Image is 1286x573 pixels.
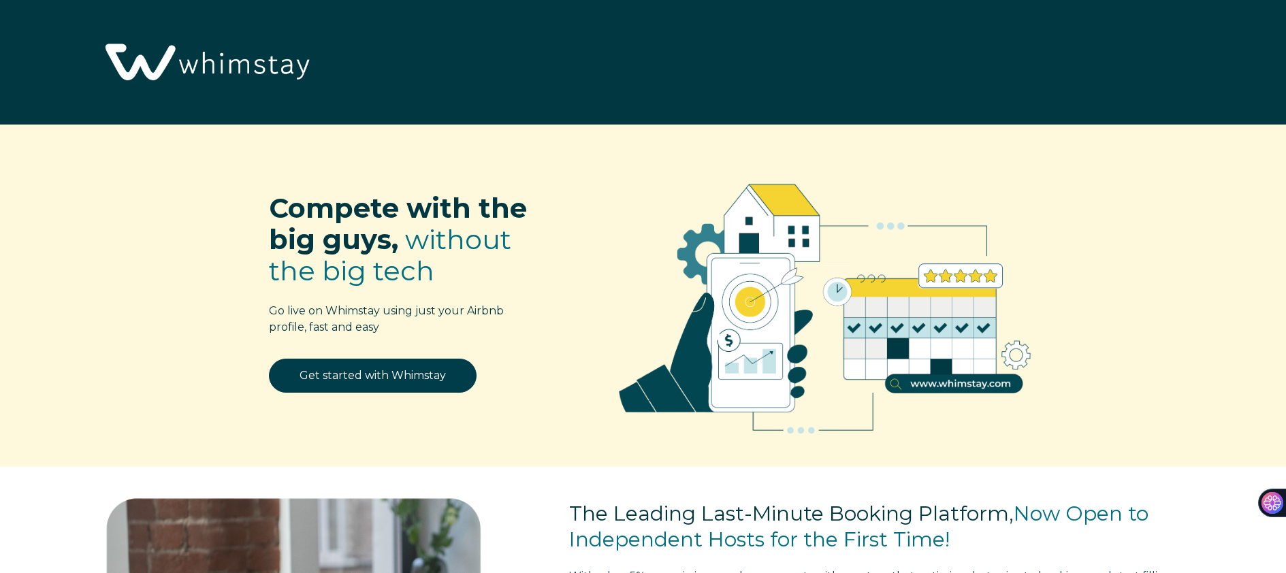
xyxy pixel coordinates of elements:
[269,223,511,287] span: without the big tech
[569,501,1014,526] span: The Leading Last-Minute Booking Platform,
[269,191,527,256] span: Compete with the big guys,
[269,359,477,393] a: Get started with Whimstay
[585,145,1065,459] img: RBO Ilustrations-02
[95,7,316,120] img: Whimstay Logo-02 1
[269,304,504,333] span: Go live on Whimstay using just your Airbnb profile, fast and easy
[569,501,1148,552] span: Now Open to Independent Hosts for the First Time!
